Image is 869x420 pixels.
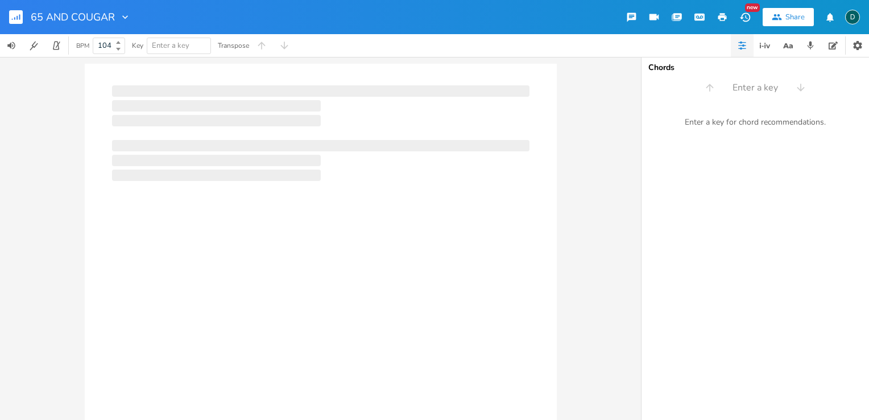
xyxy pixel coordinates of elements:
[785,12,805,22] div: Share
[845,10,860,24] div: drayleach
[845,4,860,30] button: D
[733,81,778,94] span: Enter a key
[642,110,869,134] div: Enter a key for chord recommendations.
[734,7,756,27] button: New
[152,40,189,51] span: Enter a key
[745,3,760,12] div: New
[132,42,143,49] div: Key
[648,64,862,72] div: Chords
[218,42,249,49] div: Transpose
[31,12,115,22] span: 65 AND COUGAR
[763,8,814,26] button: Share
[76,43,89,49] div: BPM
